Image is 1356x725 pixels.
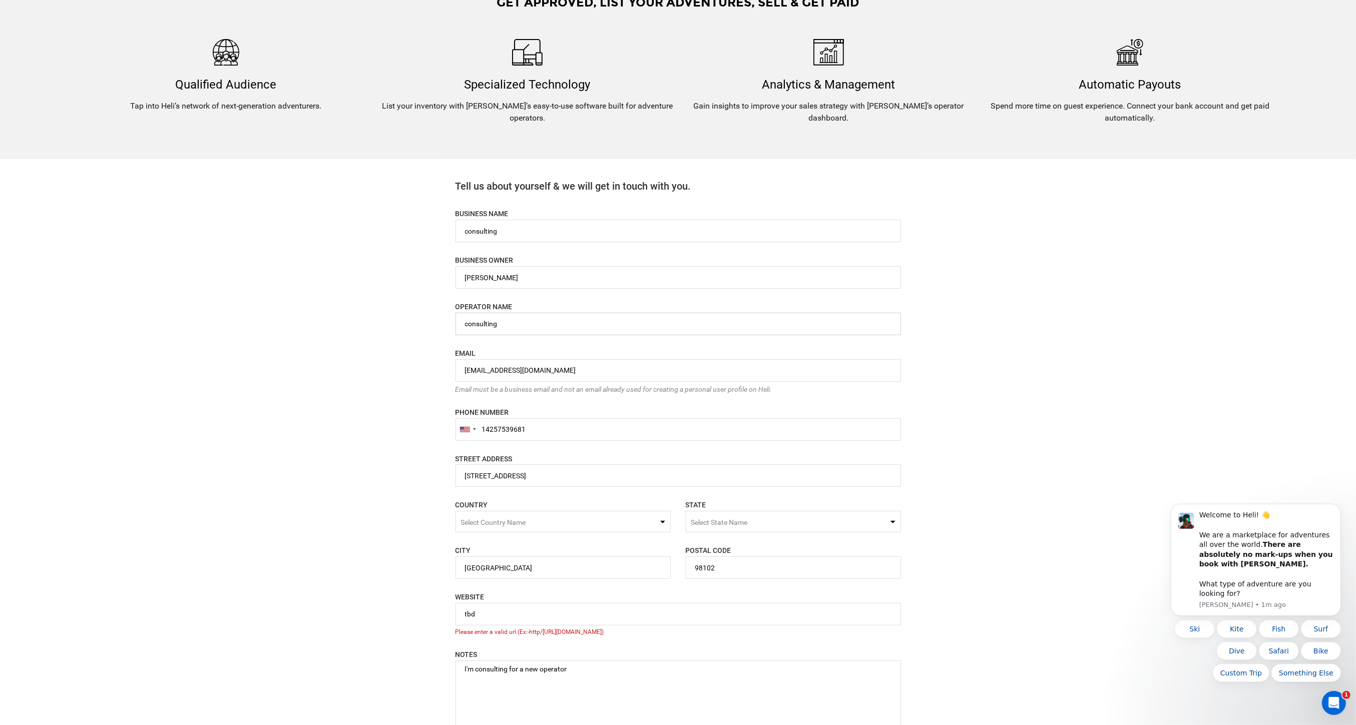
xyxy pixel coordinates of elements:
[686,500,706,510] label: STATE
[512,39,543,66] img: specialized technology
[461,518,526,526] span: Select Country Name
[456,511,671,532] span: Select box activate
[456,419,479,440] div: United States: +1
[456,592,485,602] label: WEBSITE
[691,518,748,526] span: Select State Name
[456,302,513,312] label: OPERATOR NAME
[985,92,1276,124] span: Spend more time on guest experience. Connect your bank account and get paid automatically.
[80,92,371,112] span: Tap into Heli’s network of next-generation adventurers.
[213,39,239,66] img: qualified audience
[456,628,901,636] span: Please enter a valid url.(Ex:-http/[URL][DOMAIN_NAME])
[456,348,476,358] label: EMAIL
[813,39,844,66] img: analytics management
[456,418,901,441] input: +1 201-555-0123
[456,454,513,464] label: STREET ADDRESS
[456,384,901,394] div: Email must be a business email and not an email already used for creating a personal user profile...
[175,78,276,92] span: Qualified Audience
[456,545,471,555] label: CITY
[456,209,509,219] label: BUSINESS NAME
[1322,691,1346,715] iframe: Intercom live chat
[381,92,673,124] span: List your inventory with [PERSON_NAME]’s easy-to-use software built for adventure operators.
[762,78,895,92] span: Analytics & Management
[1342,691,1350,699] span: 1
[456,649,478,659] label: NOTES
[456,407,509,417] label: PHONE NUMBER
[456,179,691,194] div: Tell us about yourself & we will get in touch with you.
[683,92,974,124] span: Gain insights to improve your sales strategy with [PERSON_NAME]’s operator dashboard.
[686,511,901,532] span: Select box activate
[686,545,731,555] label: POSTAL CODE
[1156,503,1356,720] iframe: Intercom notifications message
[456,500,488,510] label: COUNTRY
[464,78,590,92] span: Specialized Technology
[1079,78,1181,92] span: Automatic Payouts
[456,255,514,265] label: BUSINESS OWNER
[1117,39,1143,66] img: automatic payouts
